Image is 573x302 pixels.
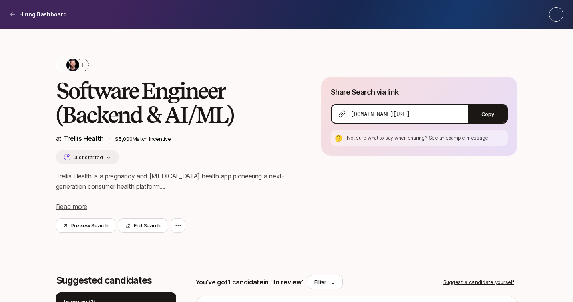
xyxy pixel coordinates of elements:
h2: Software Engineer (Backend & AI/ML) [56,79,296,127]
div: 🤔 [334,133,344,143]
p: at [56,133,104,144]
span: [DOMAIN_NAME][URL] [351,110,410,118]
p: Not sure what to say when sharing? [347,134,505,142]
a: Trellis Health [64,134,104,142]
button: Edit Search [119,218,167,233]
p: Suggested candidates [56,275,176,286]
p: Hiring Dashboard [19,10,67,19]
img: 65a13f93_c20b_40fc_805f_5a8c6149c737.jpg [66,59,79,71]
p: Trellis Health is a pregnancy and [MEDICAL_DATA] health app pioneering a next-generation consumer... [56,171,296,192]
button: Copy [468,105,507,123]
p: Suggest a candidate yourself [443,278,514,286]
span: Read more [56,203,87,211]
button: Filter [308,275,342,289]
p: Share Search via link [331,87,399,98]
p: You've got 1 candidate in 'To review' [195,277,303,287]
p: $5,000 Match Incentive [115,135,296,143]
button: Just started [56,150,119,164]
button: Preview Search [56,218,115,233]
span: See an example message [429,135,489,141]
